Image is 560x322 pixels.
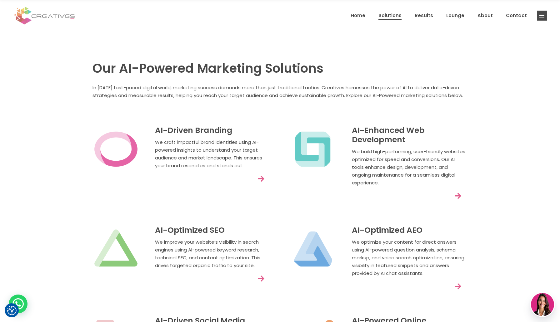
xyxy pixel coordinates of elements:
[7,306,17,315] button: Consent Preferences
[155,238,271,269] p: We improve your website’s visibility in search engines using AI-powered keyword research, technic...
[352,238,467,277] p: We optimize your content for direct answers using AI-powered question analysis, schema markup, an...
[92,126,139,173] img: Creatives | Solutions
[378,7,402,24] span: Solutions
[289,126,336,173] img: Creatives | Solutions
[352,148,467,187] p: We build high-performing, user-friendly websites optimized for speed and conversions. Our AI tool...
[155,138,271,169] p: We craft impactful brand identities using AI-powered insights to understand your target audience ...
[92,61,467,76] h3: Our AI-Powered Marketing Solutions
[155,125,232,136] a: AI-Driven Branding
[537,11,547,21] a: link
[92,84,467,99] p: In [DATE] fast-paced digital world, marketing success demands more than just traditional tactics....
[372,7,408,24] a: Solutions
[531,293,554,316] img: agent
[440,7,471,24] a: Lounge
[13,6,76,25] img: Creatives
[449,278,467,295] a: link
[351,7,365,24] span: Home
[252,170,270,188] a: link
[449,187,467,205] a: link
[415,7,433,24] span: Results
[289,226,336,272] img: Creatives | Solutions
[155,225,225,236] a: AI-Optimized SEO
[7,306,17,315] img: Revisit consent button
[477,7,493,24] span: About
[446,7,464,24] span: Lounge
[506,7,527,24] span: Contact
[252,270,270,287] a: link
[9,295,27,313] div: WhatsApp contact
[344,7,372,24] a: Home
[408,7,440,24] a: Results
[92,226,139,272] img: Creatives | Solutions
[471,7,499,24] a: About
[499,7,533,24] a: Contact
[352,225,422,236] a: AI-Optimized AEO
[352,125,424,145] a: AI-Enhanced Web Development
